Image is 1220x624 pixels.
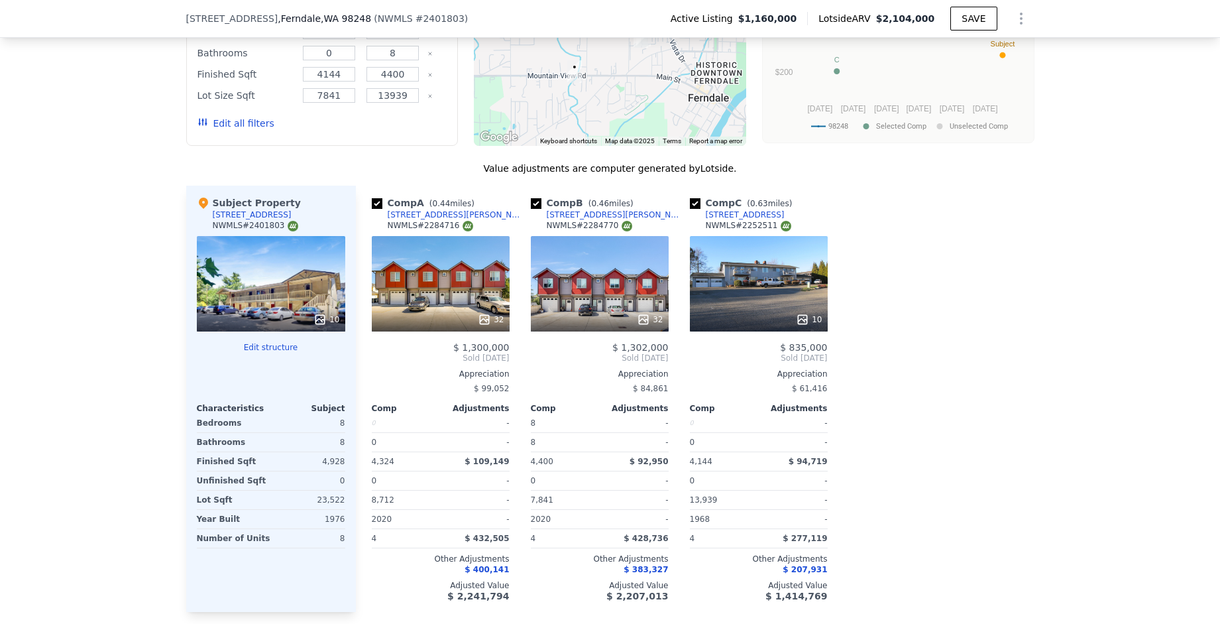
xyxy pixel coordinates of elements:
div: Finished Sqft [197,452,268,471]
button: Clear [427,94,433,99]
div: - [443,510,510,529]
text: [DATE] [840,104,865,113]
text: [DATE] [906,104,931,113]
div: Adjusted Value [531,580,669,591]
div: Comp [372,403,441,414]
text: Selected Comp [876,122,926,131]
div: Characteristics [197,403,271,414]
div: 32 [637,313,663,326]
a: [STREET_ADDRESS] [690,210,785,220]
a: Terms (opens in new tab) [663,137,681,145]
div: 4,928 [274,452,345,471]
div: Value adjustments are computer generated by Lotside . [186,162,1034,175]
div: Appreciation [531,369,669,379]
div: NWMLS # 2284770 [547,220,632,231]
span: 4,400 [531,457,553,466]
div: Comp A [372,196,480,210]
span: $ 1,302,000 [612,342,669,353]
span: [STREET_ADDRESS] [186,12,278,25]
span: $ 2,207,013 [606,591,668,601]
div: 0 [690,433,756,452]
img: NWMLS Logo [463,221,473,231]
span: $ 2,241,794 [447,591,509,601]
span: # 2401803 [416,13,465,24]
span: $1,160,000 [738,12,797,25]
text: [DATE] [807,104,832,113]
span: $ 428,736 [624,534,668,543]
div: Comp B [531,196,639,210]
text: [DATE] [939,104,964,113]
div: 4 [690,529,756,548]
button: Keyboard shortcuts [540,137,597,146]
span: $ 835,000 [780,342,827,353]
div: - [602,471,669,490]
span: $ 99,052 [474,384,509,393]
div: Subject Property [197,196,301,210]
span: $ 1,300,000 [453,342,510,353]
div: - [443,433,510,452]
span: Sold [DATE] [690,353,828,363]
text: C [834,56,839,64]
div: - [443,491,510,509]
text: Unselected Comp [950,122,1008,131]
span: 0 [372,476,377,485]
span: ( miles) [424,199,480,208]
div: Other Adjustments [690,554,828,564]
div: 8 [531,433,597,452]
span: Sold [DATE] [372,353,510,363]
div: - [761,433,828,452]
span: $2,104,000 [876,13,935,24]
div: 23,522 [274,491,345,509]
div: 4 [372,529,438,548]
text: $200 [775,68,793,77]
div: Lot Sqft [197,491,268,509]
div: Year Built [197,510,268,529]
div: [STREET_ADDRESS][PERSON_NAME] [388,210,526,220]
div: ( ) [374,12,468,25]
span: Active Listing [671,12,738,25]
div: Bathrooms [197,44,295,62]
text: [DATE] [873,104,899,113]
span: 7,841 [531,495,553,505]
div: 0 [274,471,345,490]
text: [DATE] [972,104,997,113]
div: 0 [372,433,438,452]
img: NWMLS Logo [622,221,632,231]
div: Comp [531,403,600,414]
div: - [761,491,828,509]
span: $ 61,416 [792,384,827,393]
div: Comp C [690,196,798,210]
span: 0.44 [433,199,451,208]
div: Adjusted Value [372,580,510,591]
div: Appreciation [372,369,510,379]
div: NWMLS # 2401803 [213,220,298,231]
span: $ 1,414,769 [765,591,827,601]
div: 8 [274,414,345,432]
div: Adjustments [759,403,828,414]
text: Subject [990,40,1015,48]
span: 13,939 [690,495,718,505]
div: Finished Sqft [197,65,295,84]
div: Bedrooms [197,414,268,432]
div: Bathrooms [197,433,268,452]
div: - [761,471,828,490]
span: ( miles) [583,199,639,208]
div: Adjusted Value [690,580,828,591]
div: 32 [478,313,504,326]
div: 8 [275,529,345,548]
a: Report a map error [689,137,742,145]
span: ( miles) [742,199,797,208]
span: $ 277,119 [783,534,827,543]
div: NWMLS # 2252511 [706,220,791,231]
div: 10 [796,313,822,326]
span: Lotside ARV [818,12,875,25]
div: - [602,491,669,509]
button: Show Options [1008,5,1034,32]
button: SAVE [950,7,997,31]
a: Open this area in Google Maps (opens a new window) [477,129,521,146]
span: , Ferndale [278,12,371,25]
div: - [443,414,510,432]
button: Edit structure [197,342,345,353]
img: Google [477,129,521,146]
div: Number of Units [197,529,270,548]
